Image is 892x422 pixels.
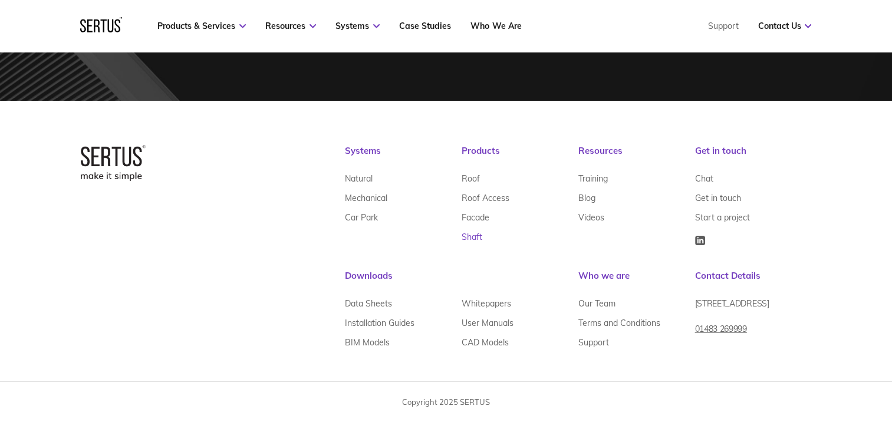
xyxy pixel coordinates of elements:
a: Data Sheets [345,294,392,313]
a: Products & Services [157,21,246,31]
div: Resources [578,145,695,169]
div: Contact Details [695,270,812,294]
iframe: Chat Widget [680,286,892,422]
div: Who we are [578,270,695,294]
div: Systems [345,145,462,169]
div: Downloads [345,270,578,294]
a: Start a project [695,207,750,227]
a: Natural [345,169,373,188]
a: Videos [578,207,604,227]
a: Systems [335,21,380,31]
a: Car Park [345,207,378,227]
a: CAD Models [462,332,509,352]
a: Mechanical [345,188,387,207]
a: Facade [462,207,489,227]
a: Roof Access [462,188,509,207]
div: Get in touch [695,145,812,169]
a: BIM Models [345,332,390,352]
a: Case Studies [399,21,451,31]
a: Shaft [462,227,482,246]
a: Whitepapers [462,294,511,313]
a: Support [707,21,738,31]
div: Products [462,145,578,169]
a: Who We Are [470,21,521,31]
a: Roof [462,169,480,188]
a: Support [578,332,609,352]
a: Blog [578,188,595,207]
img: Icon [695,236,705,245]
a: Chat [695,169,713,188]
a: Training [578,169,608,188]
a: Contact Us [758,21,811,31]
img: logo-box-2bec1e6d7ed5feb70a4f09a85fa1bbdd.png [81,145,146,180]
a: User Manuals [462,313,514,332]
a: Get in touch [695,188,741,207]
a: Installation Guides [345,313,414,332]
a: Resources [265,21,316,31]
a: Our Team [578,294,615,313]
a: Terms and Conditions [578,313,660,332]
